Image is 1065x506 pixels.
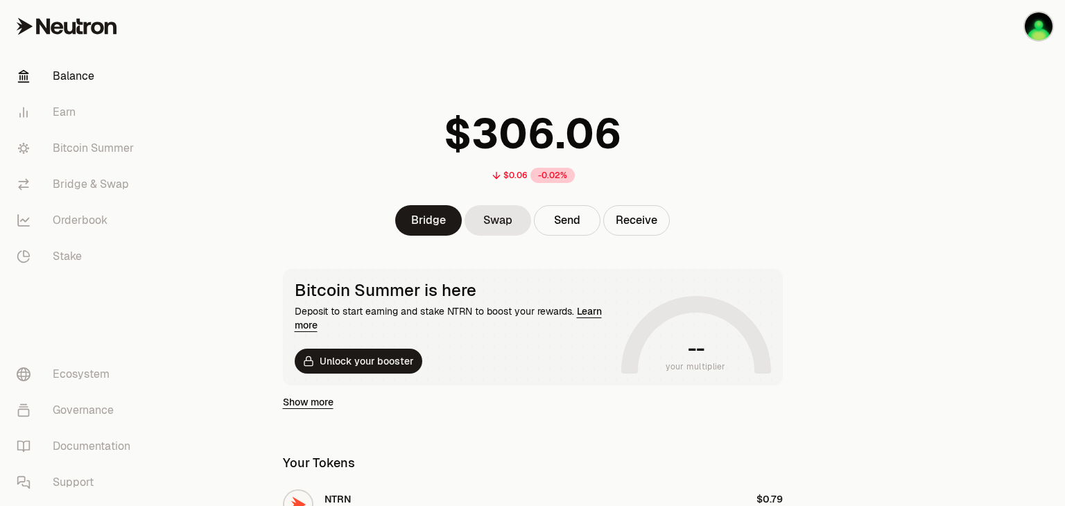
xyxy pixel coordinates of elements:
a: Orderbook [6,202,150,238]
div: -0.02% [530,168,575,183]
a: Swap [465,205,531,236]
button: Receive [603,205,670,236]
a: Documentation [6,428,150,464]
a: Stake [6,238,150,274]
a: Balance [6,58,150,94]
span: NTRN [324,493,351,505]
a: Earn [6,94,150,130]
div: Bitcoin Summer is here [295,281,616,300]
div: $0.06 [503,170,528,181]
a: Show more [283,395,334,409]
a: Bridge & Swap [6,166,150,202]
a: Bitcoin Summer [6,130,150,166]
a: Governance [6,392,150,428]
span: $0.79 [756,493,783,505]
button: Unlock your booster [295,349,422,374]
button: Send [534,205,600,236]
div: Your Tokens [283,453,355,473]
div: Deposit to start earning and stake NTRN to boost your rewards. [295,304,616,332]
span: your multiplier [666,360,726,374]
a: Bridge [395,205,462,236]
a: Support [6,464,150,500]
img: PoPROstuDMN [1025,12,1053,40]
h1: -- [688,338,704,360]
a: Ecosystem [6,356,150,392]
